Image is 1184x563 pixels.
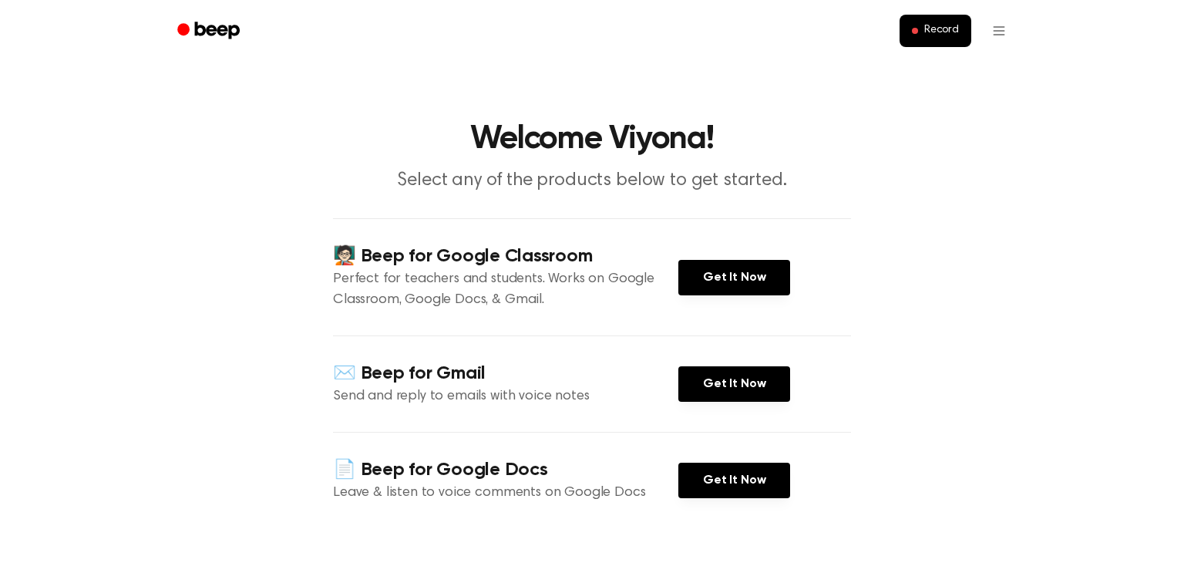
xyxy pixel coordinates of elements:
[980,12,1017,49] button: Open menu
[678,366,790,402] a: Get It Now
[900,15,971,47] button: Record
[166,16,254,46] a: Beep
[333,457,678,483] h4: 📄 Beep for Google Docs
[333,386,678,407] p: Send and reply to emails with voice notes
[333,269,678,311] p: Perfect for teachers and students. Works on Google Classroom, Google Docs, & Gmail.
[924,24,959,38] span: Record
[197,123,987,156] h1: Welcome Viyona!
[333,483,678,504] p: Leave & listen to voice comments on Google Docs
[333,244,678,269] h4: 🧑🏻‍🏫 Beep for Google Classroom
[296,168,888,194] p: Select any of the products below to get started.
[678,463,790,498] a: Get It Now
[678,260,790,295] a: Get It Now
[333,361,678,386] h4: ✉️ Beep for Gmail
